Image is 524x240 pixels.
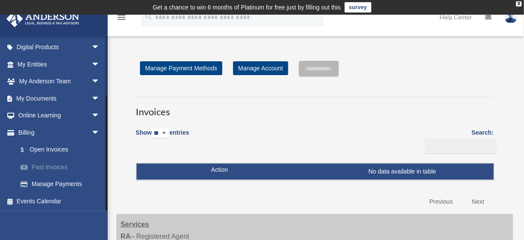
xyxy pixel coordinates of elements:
[121,221,149,228] strong: Services
[516,1,522,6] div: close
[505,11,518,23] img: User Pic
[116,12,127,22] i: menu
[345,2,371,13] a: survey
[425,138,497,155] input: Search:
[121,233,131,240] strong: RA
[6,90,113,107] a: My Documentsarrow_drop_down
[465,193,491,211] a: Next
[152,129,169,139] select: Showentries
[137,164,494,180] td: No data available in table
[91,39,109,57] span: arrow_drop_down
[6,193,113,210] a: Events Calendar
[91,90,109,107] span: arrow_drop_down
[12,176,113,193] a: Manage Payments
[140,61,222,75] a: Manage Payment Methods
[91,73,109,91] span: arrow_drop_down
[25,145,30,155] span: $
[91,124,109,142] span: arrow_drop_down
[116,15,127,22] a: menu
[91,107,109,125] span: arrow_drop_down
[6,39,113,56] a: Digital Productsarrow_drop_down
[4,10,82,27] img: Anderson Advisors Platinum Portal
[136,97,494,119] h3: Invoices
[422,127,494,154] label: Search:
[233,61,288,75] a: Manage Account
[144,12,153,21] i: search
[12,158,113,176] a: Past Invoices
[91,56,109,73] span: arrow_drop_down
[6,124,113,141] a: Billingarrow_drop_down
[6,107,113,124] a: Online Learningarrow_drop_down
[12,141,109,159] a: $Open Invoices
[136,127,189,147] label: Show entries
[6,56,113,73] a: My Entitiesarrow_drop_down
[153,2,341,13] div: Get a chance to win 6 months of Platinum for free just by filling out this
[6,73,113,90] a: My Anderson Teamarrow_drop_down
[423,193,459,211] a: Previous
